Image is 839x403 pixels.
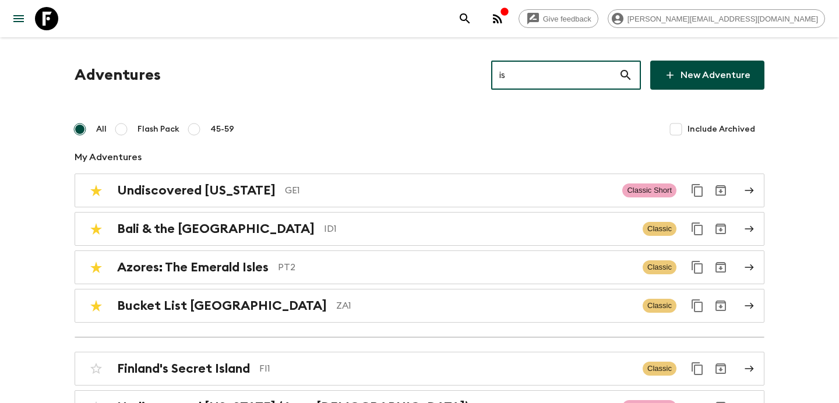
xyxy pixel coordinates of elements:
span: Classic [643,260,676,274]
button: Duplicate for 45-59 [686,217,709,241]
button: Duplicate for 45-59 [686,357,709,380]
span: Classic Short [622,183,676,197]
button: Archive [709,294,732,317]
input: e.g. AR1, Argentina [491,59,619,91]
a: Bucket List [GEOGRAPHIC_DATA]ZA1ClassicDuplicate for 45-59Archive [75,289,764,323]
button: Duplicate for 45-59 [686,179,709,202]
h1: Adventures [75,63,161,87]
h2: Azores: The Emerald Isles [117,260,269,275]
span: Flash Pack [138,123,179,135]
p: My Adventures [75,150,764,164]
h2: Undiscovered [US_STATE] [117,183,276,198]
p: ID1 [324,222,633,236]
span: Classic [643,222,676,236]
button: Archive [709,256,732,279]
h2: Finland's Secret Island [117,361,250,376]
div: [PERSON_NAME][EMAIL_ADDRESS][DOMAIN_NAME] [608,9,825,28]
p: FI1 [259,362,633,376]
button: Archive [709,357,732,380]
span: 45-59 [210,123,234,135]
a: New Adventure [650,61,764,90]
button: Archive [709,217,732,241]
span: Classic [643,299,676,313]
a: Finland's Secret IslandFI1ClassicDuplicate for 45-59Archive [75,352,764,386]
button: search adventures [453,7,477,30]
span: Classic [643,362,676,376]
a: Undiscovered [US_STATE]GE1Classic ShortDuplicate for 45-59Archive [75,174,764,207]
button: Duplicate for 45-59 [686,294,709,317]
button: Duplicate for 45-59 [686,256,709,279]
a: Azores: The Emerald IslesPT2ClassicDuplicate for 45-59Archive [75,250,764,284]
span: All [96,123,107,135]
a: Give feedback [519,9,598,28]
a: Bali & the [GEOGRAPHIC_DATA]ID1ClassicDuplicate for 45-59Archive [75,212,764,246]
h2: Bali & the [GEOGRAPHIC_DATA] [117,221,315,236]
button: menu [7,7,30,30]
button: Archive [709,179,732,202]
p: ZA1 [336,299,633,313]
span: Include Archived [688,123,755,135]
span: [PERSON_NAME][EMAIL_ADDRESS][DOMAIN_NAME] [621,15,824,23]
h2: Bucket List [GEOGRAPHIC_DATA] [117,298,327,313]
p: GE1 [285,183,613,197]
span: Give feedback [537,15,598,23]
p: PT2 [278,260,633,274]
